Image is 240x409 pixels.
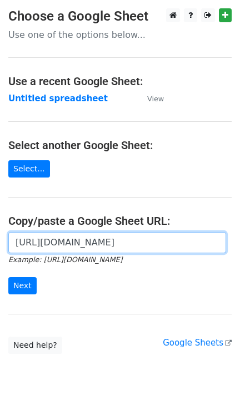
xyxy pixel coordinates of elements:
input: Paste your Google Sheet URL here [8,232,226,253]
h4: Use a recent Google Sheet: [8,75,232,88]
a: Untitled spreadsheet [8,93,108,104]
h3: Choose a Google Sheet [8,8,232,24]
p: Use one of the options below... [8,29,232,41]
small: View [147,95,164,103]
a: View [136,93,164,104]
a: Select... [8,160,50,178]
a: Need help? [8,337,62,354]
h4: Copy/paste a Google Sheet URL: [8,214,232,228]
input: Next [8,277,37,294]
h4: Select another Google Sheet: [8,139,232,152]
a: Google Sheets [163,338,232,348]
small: Example: [URL][DOMAIN_NAME] [8,255,122,264]
iframe: Chat Widget [184,356,240,409]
